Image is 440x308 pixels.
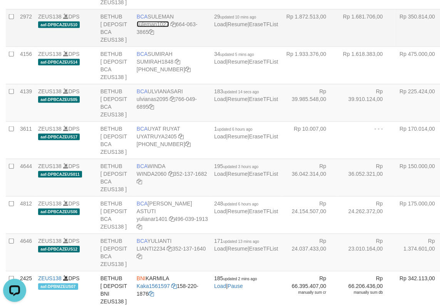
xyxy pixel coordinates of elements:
[137,275,146,281] span: BNI
[214,126,278,140] span: | |
[338,159,394,196] td: Rp 36.052.321,00
[97,196,134,234] td: BETHUB [ DEPOSIT BCA ZEUS138 ]
[214,275,257,281] span: 185
[214,59,226,65] a: Load
[137,88,148,94] span: BCA
[137,96,169,102] a: ulvianas2095
[170,96,175,102] a: Copy ulvianas2095 to clipboard
[17,234,35,271] td: 4646
[214,126,253,132] span: 1
[168,171,173,177] a: Copy WINDA2060 to clipboard
[228,96,248,102] a: Resume
[214,283,226,289] a: Load
[214,238,278,252] span: | |
[38,59,80,66] span: aaf-DPBCAZEUS14
[214,51,278,65] span: | |
[137,224,142,230] a: Copy 4960391913 to clipboard
[214,208,226,214] a: Load
[223,277,257,281] span: updated 2 mins ago
[214,200,278,214] span: | |
[137,171,167,177] a: WINDA2060
[137,283,170,289] a: Kaka1561597
[214,238,259,244] span: 171
[149,29,154,35] a: Copy 6640633865 to clipboard
[214,88,278,102] span: | |
[137,21,169,27] a: suleman1027
[223,239,259,244] span: updated 13 mins ago
[134,84,211,121] td: ULVIANASARI 766-049-6895
[38,51,62,57] a: ZEUS138
[38,13,62,20] a: ZEUS138
[284,290,326,295] div: manually sum cr
[17,47,35,84] td: 4156
[228,21,248,27] a: Resume
[214,21,226,27] a: Load
[214,163,258,169] span: 195
[214,200,258,207] span: 248
[38,246,80,252] span: aaf-DPBCAZEUS12
[223,202,259,206] span: updated 6 hours ago
[38,88,62,94] a: ZEUS138
[97,84,134,121] td: BETHUB [ DEPOSIT BCA ZEUS138 ]
[38,275,62,281] a: ZEUS138
[171,21,176,27] a: Copy suleman1027 to clipboard
[38,171,82,178] span: aaf-DPBCAZEUS011
[249,246,278,252] a: EraseTFList
[249,208,278,214] a: EraseTFList
[137,178,142,185] a: Copy 3521371682 to clipboard
[38,134,80,140] span: aaf-DPBCAZEUS17
[137,253,142,259] a: Copy 3521371640 to clipboard
[249,59,278,65] a: EraseTFList
[134,159,211,196] td: WINDA 352-137-1682
[167,246,172,252] a: Copy LIANTI2234 to clipboard
[220,15,256,19] span: updated 10 mins ago
[38,126,62,132] a: ZEUS138
[35,159,97,196] td: DPS
[149,104,154,110] a: Copy 7660496895 to clipboard
[228,208,248,214] a: Resume
[228,246,248,252] a: Resume
[338,121,394,159] td: - - -
[281,234,338,271] td: Rp 24.037.433,00
[35,196,97,234] td: DPS
[38,200,62,207] a: ZEUS138
[137,163,147,169] span: BCA
[214,246,226,252] a: Load
[281,196,338,234] td: Rp 24.154.507,00
[338,84,394,121] td: Rp 39.910.124,00
[223,165,259,169] span: updated 3 hours ago
[214,13,256,20] span: 29
[137,13,148,20] span: BCA
[281,159,338,196] td: Rp 36.042.314,00
[214,275,257,289] span: |
[35,84,97,121] td: DPS
[137,59,174,65] a: SUMIRAH1848
[214,171,226,177] a: Load
[137,216,167,222] a: yulianar1401
[38,238,62,244] a: ZEUS138
[178,133,184,140] a: Copy UYATRUYA2405 to clipboard
[185,66,191,72] a: Copy 8692458906 to clipboard
[17,196,35,234] td: 4812
[341,290,383,295] div: manually sum db
[134,196,211,234] td: [PERSON_NAME] ASTUTI 496-039-1913
[38,163,62,169] a: ZEUS138
[228,171,248,177] a: Resume
[137,238,147,244] span: BCA
[169,216,174,222] a: Copy yulianar1401 to clipboard
[134,121,211,159] td: UYAT RUYAT [PHONE_NUMBER]
[97,234,134,271] td: BETHUB [ DEPOSIT BCA ZEUS138 ]
[281,121,338,159] td: Rp 10.007,00
[137,133,177,140] a: UYATRUYA2405
[134,9,211,47] td: SULEMAN 664-063-3865
[249,171,278,177] a: EraseTFList
[281,47,338,84] td: Rp 1.933.376,00
[35,121,97,159] td: DPS
[97,9,134,47] td: BETHUB [ DEPOSIT BCA ZEUS138 ]
[137,246,166,252] a: LIANTI2234
[149,291,154,297] a: Copy 1582201876 to clipboard
[338,47,394,84] td: Rp 1.618.383,00
[175,59,180,65] a: Copy SUMIRAH1848 to clipboard
[228,133,248,140] a: Resume
[35,234,97,271] td: DPS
